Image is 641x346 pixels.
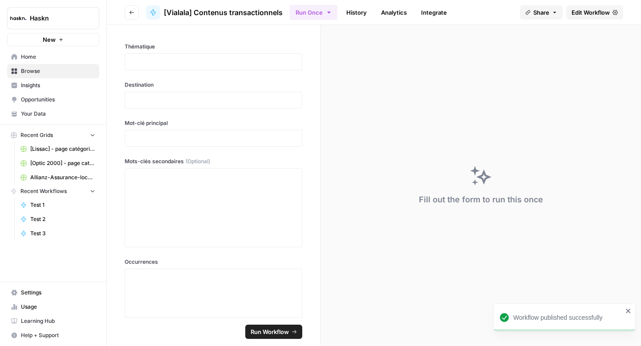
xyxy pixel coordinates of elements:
[16,226,99,241] a: Test 3
[533,8,549,17] span: Share
[21,67,95,75] span: Browse
[21,53,95,61] span: Home
[21,110,95,118] span: Your Data
[21,303,95,311] span: Usage
[186,157,210,165] span: (Optional)
[16,156,99,170] a: [Optic 2000] - page catégorie + article de blog
[7,78,99,93] a: Insights
[21,317,95,325] span: Learning Hub
[21,96,95,104] span: Opportunities
[7,300,99,314] a: Usage
[7,314,99,328] a: Learning Hub
[30,201,95,209] span: Test 1
[16,170,99,185] a: Allianz-Assurance-local v2 Grid
[566,5,623,20] a: Edit Workflow
[21,81,95,89] span: Insights
[290,5,337,20] button: Run Once
[146,5,283,20] a: [Vialala] Contenus transactionnels
[7,328,99,342] button: Help + Support
[7,185,99,198] button: Recent Workflows
[10,10,26,26] img: Haskn Logo
[30,14,84,23] span: Haskn
[7,93,99,107] a: Opportunities
[625,307,632,314] button: close
[21,331,95,339] span: Help + Support
[30,173,95,181] span: Allianz-Assurance-local v2 Grid
[7,129,99,142] button: Recent Grids
[16,212,99,226] a: Test 2
[419,193,543,206] div: Fill out the form to run this once
[7,64,99,78] a: Browse
[125,258,302,266] label: Occurrences
[125,81,302,89] label: Destination
[164,7,283,18] span: [Vialala] Contenus transactionnels
[572,8,610,17] span: Edit Workflow
[30,229,95,237] span: Test 3
[7,286,99,300] a: Settings
[7,33,99,46] button: New
[416,5,452,20] a: Integrate
[20,187,67,195] span: Recent Workflows
[7,7,99,29] button: Workspace: Haskn
[341,5,372,20] a: History
[125,157,302,165] label: Mots-clés secondaires
[21,289,95,297] span: Settings
[43,35,56,44] span: New
[16,198,99,212] a: Test 1
[30,159,95,167] span: [Optic 2000] - page catégorie + article de blog
[520,5,563,20] button: Share
[251,327,289,336] span: Run Workflow
[513,313,623,322] div: Workflow published successfully
[7,107,99,121] a: Your Data
[30,215,95,223] span: Test 2
[16,142,99,156] a: [Lissac] - page catégorie - 300 à 800 mots
[7,50,99,64] a: Home
[245,325,302,339] button: Run Workflow
[125,43,302,51] label: Thématique
[376,5,412,20] a: Analytics
[125,119,302,127] label: Mot-clé principal
[20,131,53,139] span: Recent Grids
[30,145,95,153] span: [Lissac] - page catégorie - 300 à 800 mots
